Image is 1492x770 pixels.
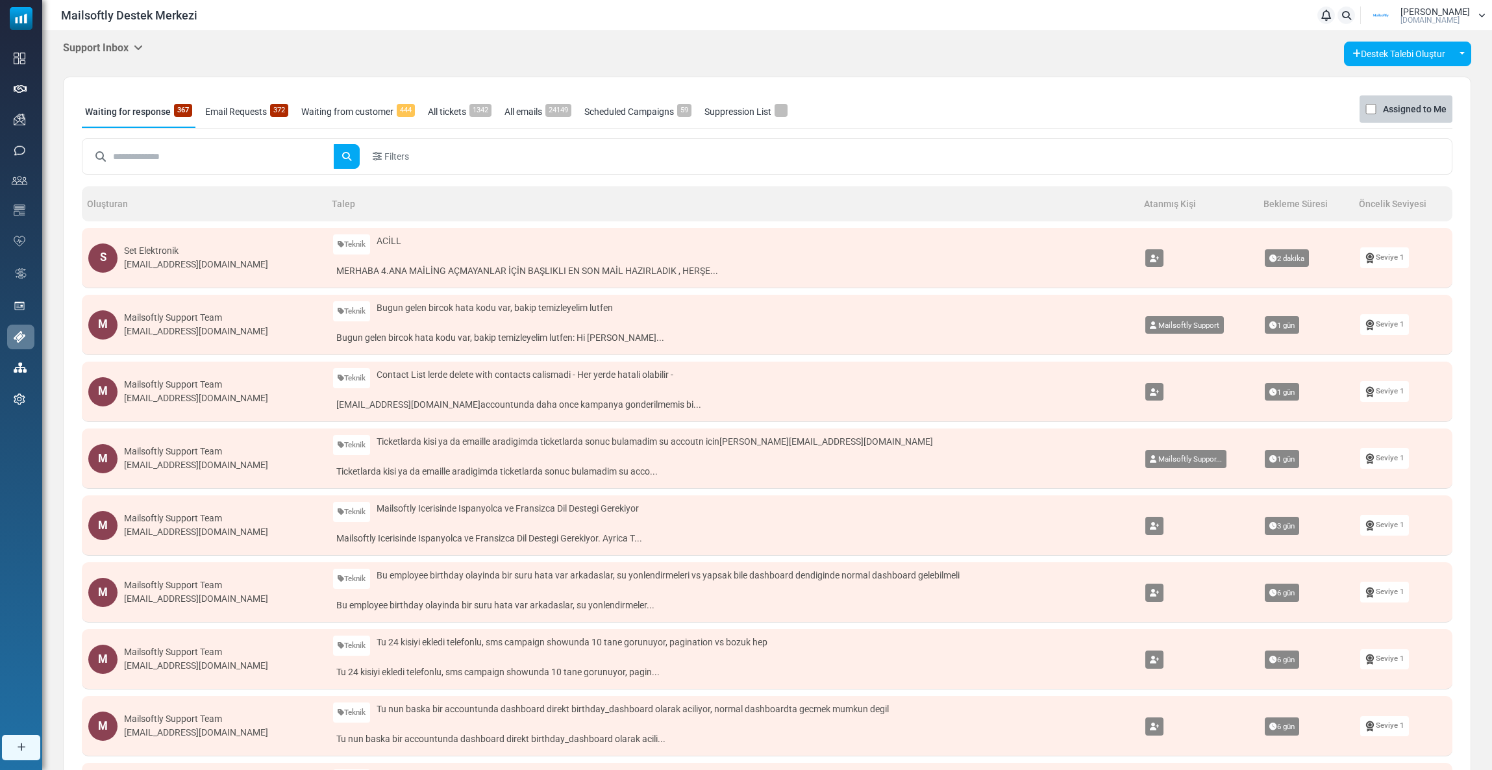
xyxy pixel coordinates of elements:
[501,95,575,128] a: All emails24149
[1360,381,1409,401] a: Seviye 1
[1360,515,1409,535] a: Seviye 1
[1265,517,1299,535] span: 3 gün
[88,243,118,273] div: S
[377,368,673,382] span: Contact List lerde delete with contacts calismadi - Her yerde hatali olabilir -
[1360,314,1409,334] a: Seviye 1
[333,368,370,388] a: Teknik
[14,331,25,343] img: support-icon-active.svg
[581,95,695,128] a: Scheduled Campaigns59
[124,592,268,606] div: [EMAIL_ADDRESS][DOMAIN_NAME]
[1258,186,1353,221] th: Bekleme Süresi
[1145,450,1226,468] a: Mailsoftly Suppor...
[63,42,143,54] h5: Support Inbox
[397,104,415,117] span: 444
[14,114,25,125] img: campaigns-icon.png
[88,578,118,607] div: M
[545,104,571,117] span: 24149
[124,512,268,525] div: Mailsoftly Support Team
[333,729,1132,749] a: Tu nun baska bir accountunda dashboard direkt birthday_dashboard olarak acili...
[377,502,639,515] span: Mailsoftly Icerisinde Ispanyolca ve Fransizca Dil Destegi Gerekiyor
[384,150,409,164] span: Filters
[10,7,32,30] img: mailsoftly_icon_blue_white.svg
[333,462,1132,482] a: Ticketlarda kisi ya da emaille aradigimda ticketlarda sonuc bulamadim su acco...
[333,636,370,656] a: Teknik
[333,435,370,455] a: Teknik
[377,569,960,582] span: Bu employee birthday olayinda bir suru hata var arkadaslar, su yonlendirmeleri vs yapsak bile das...
[88,310,118,340] div: M
[1365,6,1397,25] img: User Logo
[82,95,195,128] a: Waiting for response367
[14,53,25,64] img: dashboard-icon.svg
[1400,16,1460,24] span: [DOMAIN_NAME]
[1354,186,1453,221] th: Öncelik Seviyesi
[88,511,118,540] div: M
[88,712,118,741] div: M
[88,377,118,406] div: M
[1158,454,1222,464] span: Mailsoftly Suppor...
[12,176,27,185] img: contacts-icon.svg
[124,645,268,659] div: Mailsoftly Support Team
[61,6,197,24] span: Mailsoftly Destek Merkezi
[14,145,25,156] img: sms-icon.png
[469,104,491,117] span: 1342
[333,234,370,255] a: Teknik
[425,95,495,128] a: All tickets1342
[333,301,370,321] a: Teknik
[377,636,767,649] span: Tu 24 kisiyi ekledi telefonlu, sms campaign showunda 10 tane gorunuyor, pagination vs bozuk hep
[124,445,268,458] div: Mailsoftly Support Team
[124,391,268,405] div: [EMAIL_ADDRESS][DOMAIN_NAME]
[1265,249,1309,267] span: 2 dakika
[333,528,1132,549] a: Mailsoftly Icerisinde Ispanyolca ve Fransizca Dil Destegi Gerekiyor. Ayrica T...
[1265,717,1299,736] span: 6 gün
[124,458,268,472] div: [EMAIL_ADDRESS][DOMAIN_NAME]
[1158,321,1219,330] span: Mailsoftly Support
[124,726,268,739] div: [EMAIL_ADDRESS][DOMAIN_NAME]
[1145,316,1224,334] a: Mailsoftly Support
[88,444,118,473] div: M
[333,569,370,589] a: Teknik
[1360,582,1409,602] a: Seviye 1
[14,266,28,281] img: workflow.svg
[1360,247,1409,267] a: Seviye 1
[14,393,25,405] img: settings-icon.svg
[377,301,613,315] span: Bugun gelen bircok hata kodu var, bakip temizleyelim lutfen
[1139,186,1258,221] th: Atanmış Kişi
[333,702,370,723] a: Teknik
[1400,7,1470,16] span: [PERSON_NAME]
[88,645,118,674] div: M
[1383,101,1447,117] label: Assigned to Me
[377,702,889,716] span: Tu nun baska bir accountunda dashboard direkt birthday_dashboard olarak aciliyor, normal dashboar...
[377,234,401,248] span: ACİLL
[82,186,327,221] th: Oluşturan
[1265,316,1299,334] span: 1 gün
[174,104,192,117] span: 367
[1365,6,1486,25] a: User Logo [PERSON_NAME] [DOMAIN_NAME]
[124,258,268,271] div: [EMAIL_ADDRESS][DOMAIN_NAME]
[124,244,268,258] div: Set Elektronik
[298,95,418,128] a: Waiting from customer444
[124,578,268,592] div: Mailsoftly Support Team
[202,95,292,128] a: Email Requests372
[333,395,1132,415] a: [EMAIL_ADDRESS][DOMAIN_NAME]accountunda daha once kampanya gonderilmemis bi...
[124,659,268,673] div: [EMAIL_ADDRESS][DOMAIN_NAME]
[124,311,268,325] div: Mailsoftly Support Team
[333,595,1132,615] a: Bu employee birthday olayinda bir suru hata var arkadaslar, su yonlendirmeler...
[1360,649,1409,669] a: Seviye 1
[701,95,791,128] a: Suppression List
[270,104,288,117] span: 372
[333,261,1132,281] a: MERHABA 4.ANA MAİLİNG AÇMAYANLAR İÇİN BAŞLIKLI EN SON MAİL HAZIRLADIK , HERŞE...
[1265,450,1299,468] span: 1 gün
[677,104,691,117] span: 59
[1360,716,1409,736] a: Seviye 1
[333,662,1132,682] a: Tu 24 kisiyi ekledi telefonlu, sms campaign showunda 10 tane gorunuyor, pagin...
[124,325,268,338] div: [EMAIL_ADDRESS][DOMAIN_NAME]
[1360,448,1409,468] a: Seviye 1
[14,205,25,216] img: email-templates-icon.svg
[1265,383,1299,401] span: 1 gün
[1265,651,1299,669] span: 6 gün
[14,236,25,246] img: domain-health-icon.svg
[14,300,25,312] img: landing_pages.svg
[333,502,370,522] a: Teknik
[327,186,1139,221] th: Talep
[1265,584,1299,602] span: 6 gün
